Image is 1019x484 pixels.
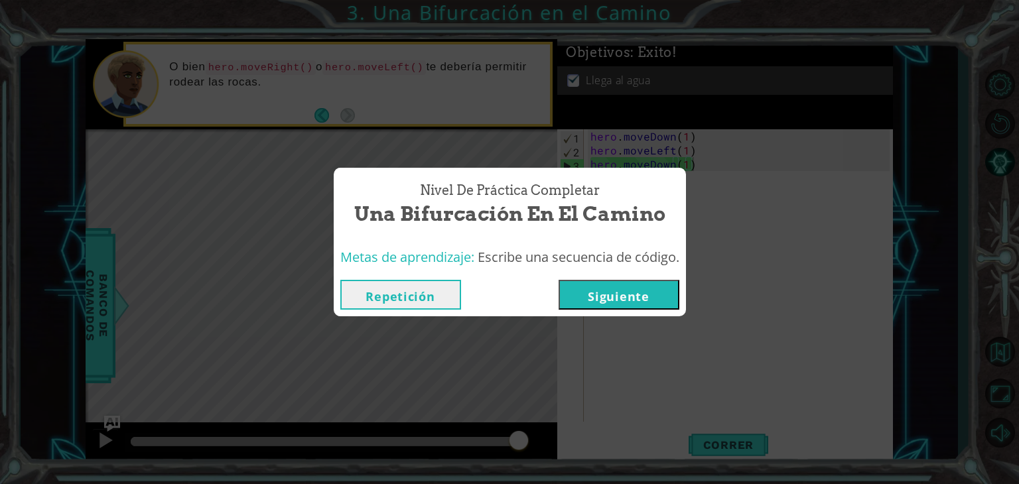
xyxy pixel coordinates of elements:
[354,200,665,228] span: Una Bifurcación en el Camino
[559,280,679,310] button: Siguiente
[478,248,679,266] span: Escribe una secuencia de código.
[340,248,474,266] span: Metas de aprendizaje:
[340,280,461,310] button: Repetición
[420,181,600,200] span: Nivel de Práctica Completar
